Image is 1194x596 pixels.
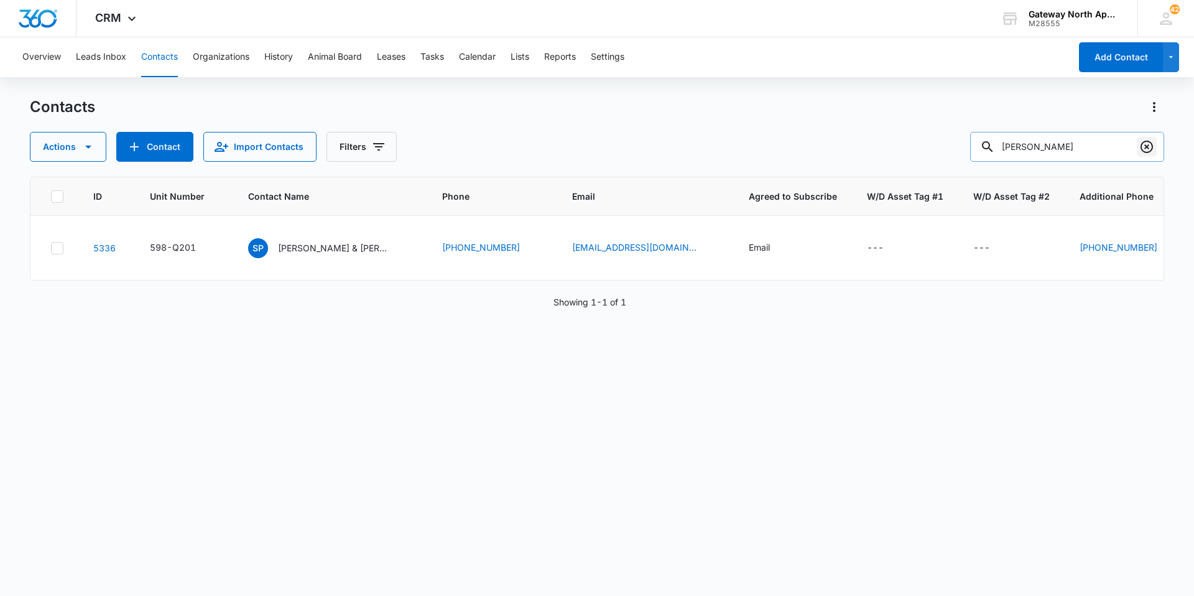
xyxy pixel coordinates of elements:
button: Tasks [420,37,444,77]
div: Phone - (720) 519-7311 - Select to Edit Field [442,241,542,256]
span: ID [93,190,102,203]
span: SP [248,238,268,258]
button: History [264,37,293,77]
div: --- [867,241,884,256]
div: account name [1029,9,1119,19]
span: Agreed to Subscribe [749,190,837,203]
span: 42 [1170,4,1180,14]
button: Actions [1144,97,1164,117]
div: --- [973,241,990,256]
span: CRM [95,11,121,24]
button: Add Contact [1079,42,1163,72]
input: Search Contacts [970,132,1164,162]
button: Leads Inbox [76,37,126,77]
span: Contact Name [248,190,394,203]
span: Phone [442,190,524,203]
div: Email - saraholiviapena@gmail.com - Select to Edit Field [572,241,719,256]
div: Unit Number - 598-Q201 - Select to Edit Field [150,241,218,256]
button: Add Contact [116,132,193,162]
a: [PHONE_NUMBER] [1080,241,1157,254]
a: [PHONE_NUMBER] [442,241,520,254]
button: Organizations [193,37,249,77]
button: Calendar [459,37,496,77]
div: Contact Name - Sarah Pena & Isaiah Repetti - Select to Edit Field [248,238,412,258]
a: Navigate to contact details page for Sarah Pena & Isaiah Repetti [93,243,116,253]
button: Leases [377,37,405,77]
span: Email [572,190,701,203]
button: Filters [326,132,397,162]
div: W/D Asset Tag #2 - - Select to Edit Field [973,241,1012,256]
button: Overview [22,37,61,77]
p: Showing 1-1 of 1 [553,296,626,309]
div: Agreed to Subscribe - Email - Select to Edit Field [749,241,792,256]
span: Unit Number [150,190,218,203]
button: Lists [511,37,529,77]
button: Actions [30,132,106,162]
span: Additional Phone [1080,190,1180,203]
button: Import Contacts [203,132,317,162]
span: W/D Asset Tag #1 [867,190,943,203]
button: Contacts [141,37,178,77]
button: Animal Board [308,37,362,77]
div: notifications count [1170,4,1180,14]
button: Reports [544,37,576,77]
button: Settings [591,37,624,77]
div: 598-Q201 [150,241,196,254]
h1: Contacts [30,98,95,116]
div: Email [749,241,770,254]
div: Additional Phone - (303) 829-3044 - Select to Edit Field [1080,241,1180,256]
div: account id [1029,19,1119,28]
span: W/D Asset Tag #2 [973,190,1050,203]
div: W/D Asset Tag #1 - - Select to Edit Field [867,241,906,256]
p: [PERSON_NAME] & [PERSON_NAME] [278,241,390,254]
a: [EMAIL_ADDRESS][DOMAIN_NAME] [572,241,696,254]
button: Clear [1137,137,1157,157]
